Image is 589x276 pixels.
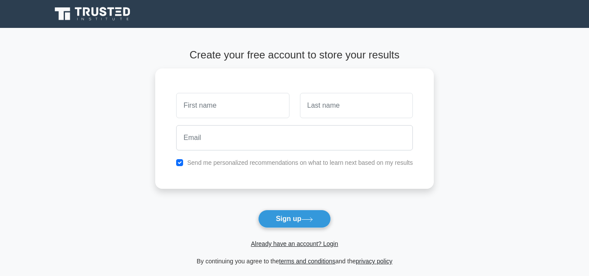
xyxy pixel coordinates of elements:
a: Already have an account? Login [251,240,338,247]
a: privacy policy [356,258,392,265]
div: By continuing you agree to the and the [150,256,439,266]
a: terms and conditions [279,258,335,265]
h4: Create your free account to store your results [155,49,434,61]
input: Last name [300,93,413,118]
input: Email [176,125,413,150]
label: Send me personalized recommendations on what to learn next based on my results [187,159,413,166]
button: Sign up [258,210,331,228]
input: First name [176,93,289,118]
